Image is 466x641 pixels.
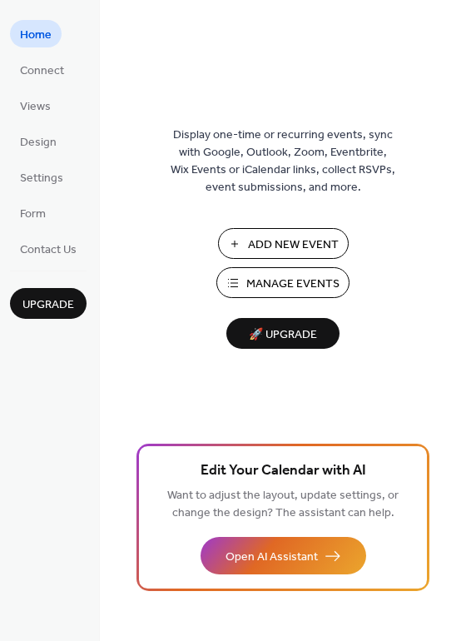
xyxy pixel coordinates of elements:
[20,98,51,116] span: Views
[20,134,57,152] span: Design
[10,163,73,191] a: Settings
[20,241,77,259] span: Contact Us
[218,228,349,259] button: Add New Event
[216,267,349,298] button: Manage Events
[201,460,366,483] span: Edit Your Calendar with AI
[10,20,62,47] a: Home
[20,27,52,44] span: Home
[201,537,366,574] button: Open AI Assistant
[10,199,56,226] a: Form
[10,288,87,319] button: Upgrade
[22,296,74,314] span: Upgrade
[20,170,63,187] span: Settings
[10,127,67,155] a: Design
[20,62,64,80] span: Connect
[167,484,399,524] span: Want to adjust the layout, update settings, or change the design? The assistant can help.
[20,206,46,223] span: Form
[10,56,74,83] a: Connect
[10,235,87,262] a: Contact Us
[248,236,339,254] span: Add New Event
[246,276,340,293] span: Manage Events
[10,92,61,119] a: Views
[171,127,395,196] span: Display one-time or recurring events, sync with Google, Outlook, Zoom, Eventbrite, Wix Events or ...
[226,318,340,349] button: 🚀 Upgrade
[236,324,330,346] span: 🚀 Upgrade
[226,549,318,566] span: Open AI Assistant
